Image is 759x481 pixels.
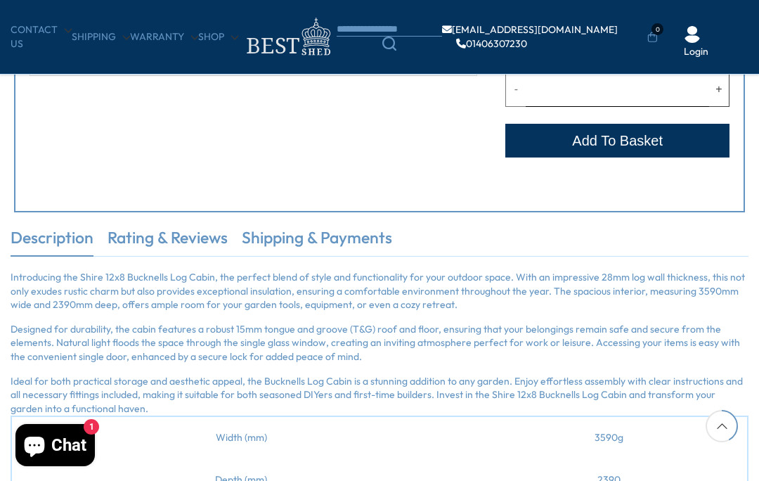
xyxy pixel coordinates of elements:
[11,424,99,470] inbox-online-store-chat: Shopify online store chat
[238,14,337,60] img: logo
[456,39,527,49] a: 01406307230
[651,23,663,35] span: 0
[684,45,708,59] a: Login
[108,226,228,256] a: Rating & Reviews
[470,416,748,459] td: 3590g
[337,37,442,51] a: Search
[684,26,701,43] img: User Icon
[505,72,526,106] button: Decrease quantity
[647,30,658,44] a: 0
[526,72,709,106] input: Quantity
[11,323,748,364] p: Designed for durability, the cabin features a robust 15mm tongue and groove (T&G) roof and floor,...
[130,30,198,44] a: Warranty
[11,375,748,416] p: Ideal for both practical storage and aesthetic appeal, the Bucknells Log Cabin is a stunning addi...
[442,25,618,34] a: [EMAIL_ADDRESS][DOMAIN_NAME]
[11,23,72,51] a: CONTACT US
[198,30,238,44] a: Shop
[72,30,130,44] a: Shipping
[709,72,729,106] button: Increase quantity
[11,271,748,312] p: Introducing the Shire 12x8 Bucknells Log Cabin, the perfect blend of style and functionality for ...
[11,226,93,256] a: Description
[242,226,392,256] a: Shipping & Payments
[11,416,470,459] td: Width (mm)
